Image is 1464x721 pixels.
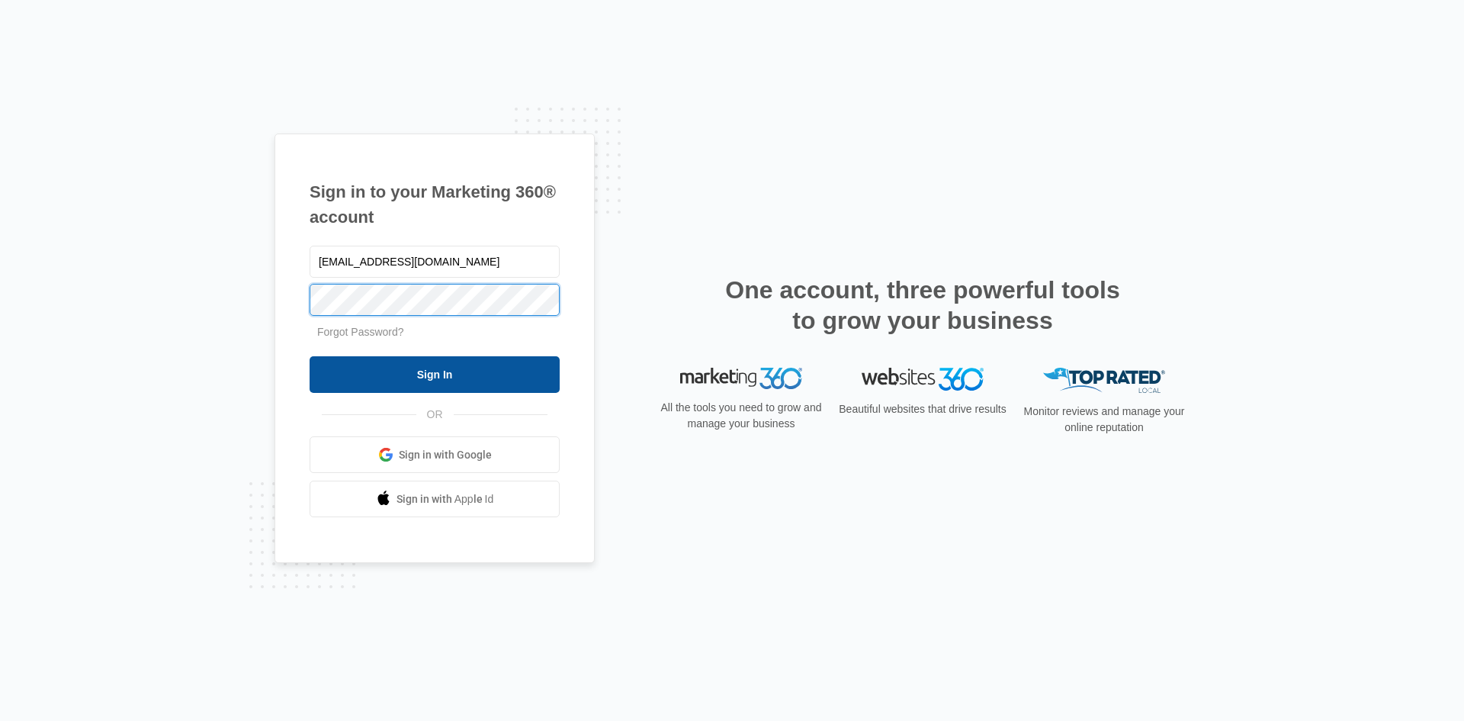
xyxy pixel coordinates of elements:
input: Email [310,246,560,278]
a: Sign in with Apple Id [310,481,560,517]
span: Sign in with Apple Id [396,491,494,507]
p: Beautiful websites that drive results [837,401,1008,417]
a: Sign in with Google [310,436,560,473]
span: Sign in with Google [399,447,492,463]
p: All the tools you need to grow and manage your business [656,400,827,432]
h1: Sign in to your Marketing 360® account [310,179,560,230]
img: Websites 360 [862,368,984,390]
a: Forgot Password? [317,326,404,338]
input: Sign In [310,356,560,393]
p: Monitor reviews and manage your online reputation [1019,404,1189,436]
h2: One account, three powerful tools to grow your business [721,275,1125,336]
span: OR [416,407,454,423]
img: Marketing 360 [680,368,802,389]
img: Top Rated Local [1043,368,1165,393]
